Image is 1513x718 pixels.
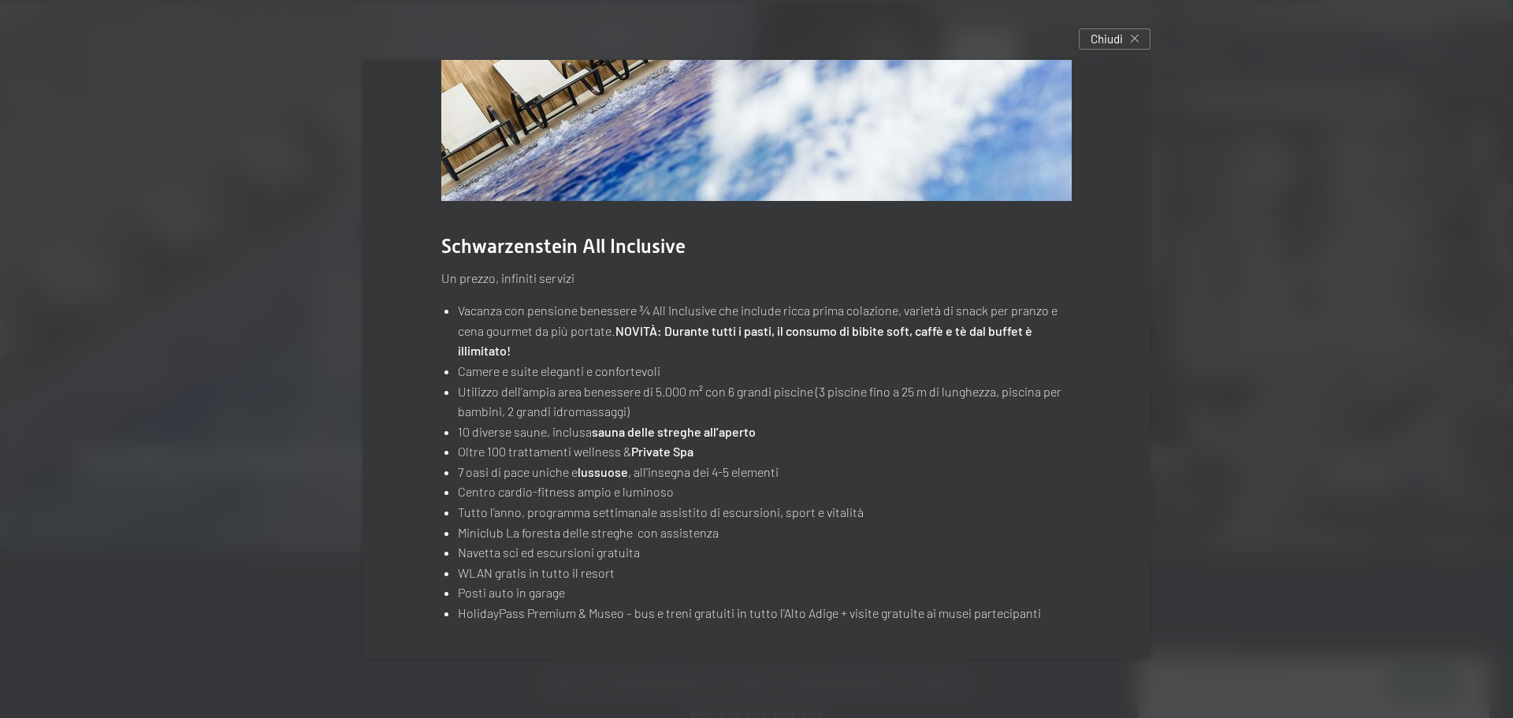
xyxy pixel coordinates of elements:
[458,361,1072,381] li: Camere e suite eleganti e confortevoli
[458,323,1032,359] strong: NOVITÀ: Durante tutti i pasti, il consumo di bibite soft, caffè e tè dal buffet è illimitato!
[458,542,1072,563] li: Navetta sci ed escursioni gratuita
[458,381,1072,422] li: Utilizzo dell'ampia area benessere di 5.000 m² con 6 grandi piscine (3 piscine fino a 25 m di lun...
[458,482,1072,502] li: Centro cardio-fitness ampio e luminoso
[458,502,1072,523] li: Tutto l’anno, programma settimanale assistito di escursioni, sport e vitalità
[441,235,686,258] span: Schwarzenstein All Inclusive
[458,441,1072,462] li: Oltre 100 trattamenti wellness &
[441,268,1072,288] p: Un prezzo, infiniti servizi
[458,523,1072,543] li: Miniclub La foresta delle streghe con assistenza
[631,444,693,459] strong: Private Spa
[458,300,1072,361] li: Vacanza con pensione benessere ¾ All Inclusive che include ricca prima colazione, varietà di snac...
[458,563,1072,583] li: WLAN gratis in tutto il resort
[458,582,1072,603] li: Posti auto in garage
[1091,31,1123,47] span: Chiudi
[578,464,628,479] strong: lussuose
[458,603,1072,623] li: HolidayPass Premium & Museo – bus e treni gratuiti in tutto l'Alto Adige + visite gratuite ai mus...
[592,424,756,439] strong: sauna delle streghe all’aperto
[458,462,1072,482] li: 7 oasi di pace uniche e , all’insegna dei 4-5 elementi
[458,422,1072,442] li: 10 diverse saune, inclusa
